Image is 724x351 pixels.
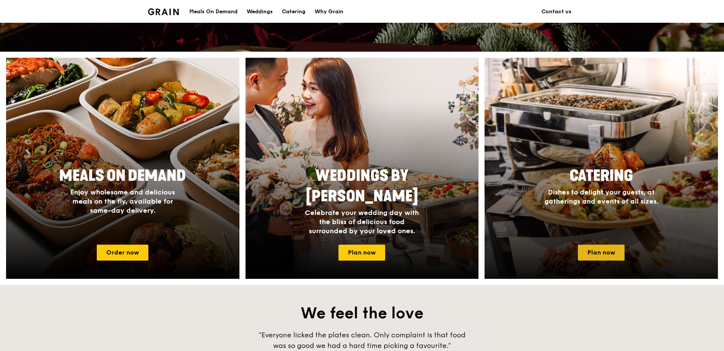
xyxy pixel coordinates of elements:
[570,167,633,185] span: Catering
[338,245,385,261] a: Plan now
[97,245,148,261] a: Order now
[248,330,476,351] div: "Everyone licked the plates clean. Only complaint is that food was so good we had a hard time pic...
[189,0,238,23] div: Meals On Demand
[247,0,273,23] div: Weddings
[246,58,479,279] a: Weddings by [PERSON_NAME]Celebrate your wedding day with the bliss of delicious food surrounded b...
[148,8,179,15] img: Grain
[537,0,576,23] a: Contact us
[545,188,658,206] span: Dishes to delight your guests, at gatherings and events of all sizes.
[6,58,239,279] img: meals-on-demand-card.d2b6f6db.png
[305,209,419,235] span: Celebrate your wedding day with the bliss of delicious food surrounded by your loved ones.
[59,167,186,185] span: Meals On Demand
[310,0,348,23] a: Why Grain
[282,0,305,23] div: Catering
[315,0,343,23] div: Why Grain
[578,245,625,261] a: Plan now
[277,0,310,23] a: Catering
[485,58,718,279] a: CateringDishes to delight your guests, at gatherings and events of all sizes.Plan now
[242,0,277,23] a: Weddings
[246,58,479,279] img: weddings-card.4f3003b8.jpg
[70,188,175,215] span: Enjoy wholesome and delicious meals on the fly, available for same-day delivery.
[6,58,239,279] a: Meals On DemandEnjoy wholesome and delicious meals on the fly, available for same-day delivery.Or...
[306,167,418,206] span: Weddings by [PERSON_NAME]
